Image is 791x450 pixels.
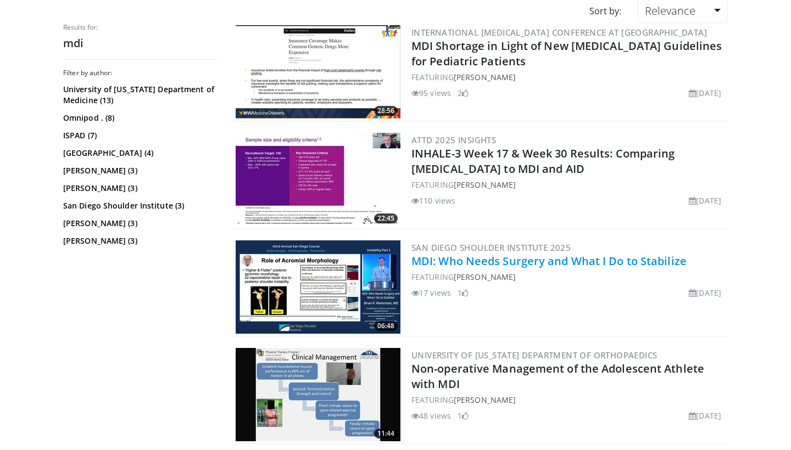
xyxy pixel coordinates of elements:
[458,287,469,299] li: 1
[374,213,398,223] span: 22:45
[236,348,400,441] a: 11:44
[458,410,469,421] li: 1
[411,254,687,268] a: MDI: Who Needs Surgery and What I Do to Stabilize
[63,200,214,211] a: San Diego Shoulder Institute (3)
[689,287,721,299] li: [DATE]
[458,87,469,99] li: 2
[689,87,721,99] li: [DATE]
[236,240,400,334] a: 06:48
[236,25,400,119] img: 2af52009-3a38-4281-b411-b5ce5f272ce4.300x170_q85_crop-smart_upscale.jpg
[411,146,675,176] a: INHALE-3 Week 17 & Week 30 Results: Comparing [MEDICAL_DATA] to MDI and AID
[236,348,400,441] img: 0f9d4a86-1e23-435d-b586-18c54a86e27c.300x170_q85_crop-smart_upscale.jpg
[63,84,214,106] a: University of [US_STATE] Department of Medicine (13)
[411,410,451,421] li: 48 views
[689,410,721,421] li: [DATE]
[411,195,455,206] li: 110 views
[411,271,726,283] div: FEATURING
[63,165,214,176] a: [PERSON_NAME] (3)
[411,71,726,83] div: FEATURING
[374,429,398,438] span: 11:44
[411,87,451,99] li: 95 views
[236,133,400,226] img: b30b8b23-4959-4630-8736-a6b78fffc1b2.300x170_q85_crop-smart_upscale.jpg
[411,394,726,406] div: FEATURING
[63,113,214,123] a: Omnipod . (8)
[63,36,217,50] h2: mdi
[411,27,707,38] a: International [MEDICAL_DATA] Conference at [GEOGRAPHIC_DATA]
[454,179,516,190] a: [PERSON_NAME]
[63,69,217,77] h3: Filter by author:
[689,195,721,206] li: [DATE]
[63,218,214,229] a: [PERSON_NAME] (3)
[454,395,516,405] a: [PERSON_NAME]
[411,350,657,361] a: University of [US_STATE] Department of Orthopaedics
[645,3,695,18] span: Relevance
[411,134,496,145] a: ATTD 2025 Insights
[454,72,516,82] a: [PERSON_NAME]
[63,130,214,141] a: ISPAD (7)
[411,179,726,190] div: FEATURING
[63,183,214,194] a: [PERSON_NAME] (3)
[411,242,571,253] a: San Diego Shoulder Institute 2025
[63,23,217,32] p: Results for:
[63,148,214,159] a: [GEOGRAPHIC_DATA] (4)
[236,25,400,119] a: 28:56
[374,321,398,331] span: 06:48
[374,106,398,116] span: 28:56
[411,361,704,391] a: Non-operative Management of the Adolescent Athlete with MDI
[63,235,214,246] a: [PERSON_NAME] (3)
[411,287,451,299] li: 17 views
[236,133,400,226] a: 22:45
[411,38,722,69] a: MDI Shortage in Light of New [MEDICAL_DATA] Guidelines for Pediatric Patients
[454,272,516,282] a: [PERSON_NAME]
[236,240,400,334] img: 3a2f5bb8-c0c0-4fc6-913e-97078c280665.300x170_q85_crop-smart_upscale.jpg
